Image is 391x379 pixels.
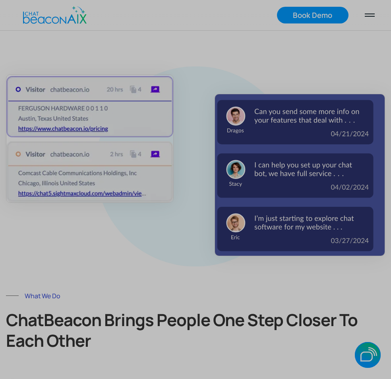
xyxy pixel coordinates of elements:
img: Line [6,295,19,296]
a: Book Demo [277,7,348,23]
div: What We Do [25,290,60,301]
div: Book Demo [293,10,332,20]
a: home [16,1,91,29]
h2: ChatBeacon brings people one step closer to each other [6,309,385,371]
